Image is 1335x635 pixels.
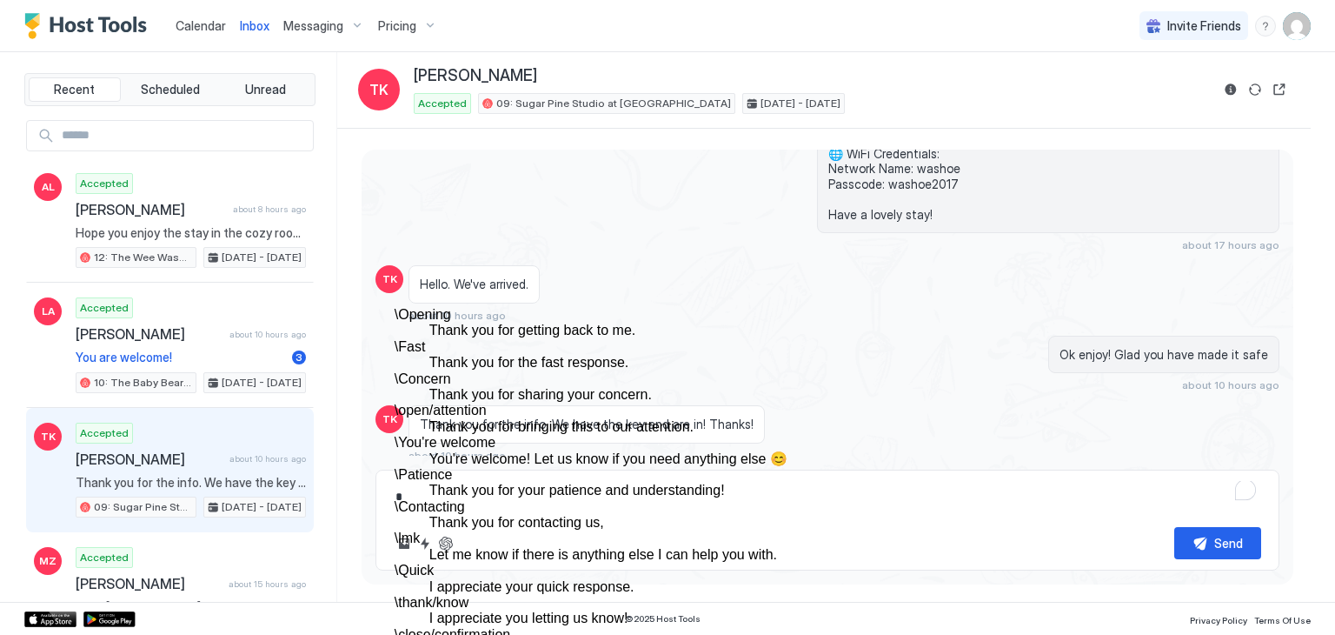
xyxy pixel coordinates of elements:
span: Accepted [80,300,129,316]
span: about 10 hours ago [229,329,306,340]
span: [PERSON_NAME] [414,66,537,86]
a: Calendar [176,17,226,35]
span: [PERSON_NAME] [76,451,222,468]
span: Accepted [80,176,129,191]
div: tab-group [24,73,315,106]
span: Pricing [378,18,416,34]
div: User profile [1283,12,1311,40]
span: about 8 hours ago [233,204,306,215]
span: Accepted [80,550,129,565]
span: LA [42,304,55,319]
span: [DATE] - [DATE] [222,375,302,391]
span: Accepted [80,425,129,441]
input: Input Field [55,121,313,150]
span: Accepted [418,96,467,111]
span: 10: The Baby Bear Pet Friendly Studio [94,375,192,391]
button: Recent [29,77,121,102]
span: Ok enjoy! Glad you have made it safe [1059,347,1268,363]
span: Unread [245,82,286,97]
span: [DATE] - [DATE] [222,499,302,515]
span: [PERSON_NAME] [76,575,222,592]
span: TK [382,271,397,287]
span: Privacy Policy [1190,615,1247,625]
span: TK [41,429,56,444]
span: [DATE] - [DATE] [760,96,840,111]
button: Send [1174,527,1261,559]
button: Scheduled [124,77,216,102]
span: Messaging [283,18,343,34]
button: Reservation information [1220,79,1241,100]
span: MZ [39,553,56,569]
a: Inbox [240,17,269,35]
span: about 10 hours ago [229,453,306,465]
span: Invite Friends [1167,18,1241,34]
span: Inbox [240,18,269,33]
a: App Store [24,612,76,627]
span: 09: Sugar Pine Studio at [GEOGRAPHIC_DATA] [496,96,731,111]
a: Google Play Store [83,612,136,627]
span: Scheduled [141,82,200,97]
span: [PERSON_NAME] [76,325,222,343]
a: Host Tools Logo [24,13,155,39]
span: AL [42,179,55,195]
span: TK [369,79,389,100]
span: about 15 hours ago [229,578,306,590]
span: about 17 hours ago [1182,238,1279,251]
span: Recent [54,82,95,97]
div: menu [1255,16,1276,37]
span: [PERSON_NAME] [76,201,226,218]
div: Send [1214,534,1243,552]
span: TK [382,411,397,427]
span: Terms Of Use [1254,615,1311,625]
a: Terms Of Use [1254,610,1311,628]
span: Hello. We've arrived. [420,277,528,292]
button: Open reservation [1269,79,1290,100]
span: 3 [296,351,302,364]
span: Hope you enjoy the stay in the cozy room! Be safe and enjoy the beautiful weather! [76,225,306,241]
span: 12: The Wee Washoe Pet-Friendly Studio [94,250,192,265]
span: Thank you for the info. We have the key and are in! Thanks! [76,475,306,491]
span: about 10 hours ago [1182,378,1279,391]
a: Privacy Policy [1190,610,1247,628]
span: 09: Sugar Pine Studio at [GEOGRAPHIC_DATA] [94,499,192,515]
button: Unread [219,77,311,102]
span: Hello [PERSON_NAME], Thank you so much for your booking! We'll send the check-in instructions [DA... [76,599,306,615]
span: You are welcome! [76,350,285,365]
span: [DATE] - [DATE] [222,250,302,265]
span: Calendar [176,18,226,33]
button: Sync reservation [1245,79,1265,100]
